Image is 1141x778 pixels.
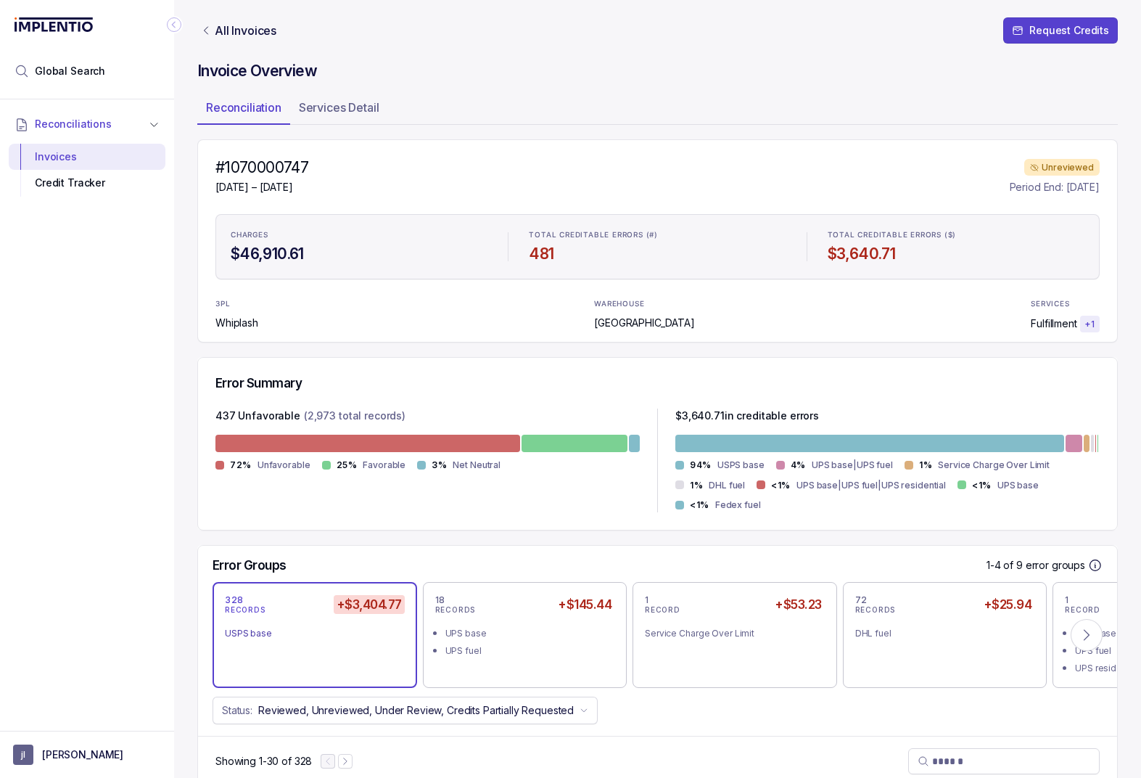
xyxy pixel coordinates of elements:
span: Global Search [35,64,105,78]
p: + 1 [1084,319,1095,330]
div: Unreviewed [1024,159,1100,176]
a: Link All Invoices [197,23,279,38]
p: Favorable [363,458,405,472]
p: UPS base|UPS fuel [812,458,893,472]
div: Invoices [20,144,154,170]
p: UPS base|UPS fuel|UPS residential [796,478,946,493]
p: 72% [230,459,252,471]
p: All Invoices [215,23,276,38]
p: RECORDS [435,606,476,615]
p: DHL fuel [709,478,745,493]
li: Statistic TOTAL CREDITABLE ERRORS (#) [520,221,794,273]
p: 1 [1065,594,1069,606]
p: 18 [435,594,445,606]
li: Tab Reconciliation [197,96,290,125]
p: $ 3,640.71 in creditable errors [675,409,819,426]
p: Showing 1-30 of 328 [215,754,312,769]
p: RECORDS [855,606,896,615]
p: Unfavorable [258,458,310,472]
button: Request Credits [1003,17,1118,44]
h4: Invoice Overview [197,61,1118,81]
p: [PERSON_NAME] [42,748,123,762]
p: Fedex fuel [715,498,761,512]
button: Status:Reviewed, Unreviewed, Under Review, Credits Partially Requested [213,697,598,724]
p: Period End: [DATE] [1010,180,1100,194]
div: Reconciliations [9,141,165,200]
h5: Error Groups [213,557,287,573]
p: Whiplash [215,316,258,330]
p: [GEOGRAPHIC_DATA] [594,316,695,330]
p: 25% [337,459,358,471]
span: User initials [13,745,33,765]
h5: Error Summary [215,375,302,391]
p: SERVICES [1031,300,1069,308]
p: error groups [1026,558,1085,573]
p: Reconciliation [206,99,281,116]
h5: +$25.94 [981,595,1034,614]
p: RECORD [645,606,680,615]
h4: $46,910.61 [231,244,487,264]
p: 1 [645,594,649,606]
p: 328 [225,594,244,606]
p: CHARGES [231,231,268,239]
span: Reconciliations [35,117,112,131]
p: 4% [791,459,806,471]
div: Credit Tracker [20,170,154,196]
p: Services Detail [299,99,379,116]
p: Net Neutral [453,458,501,472]
p: <1% [771,480,791,491]
p: RECORDS [225,606,265,615]
h5: +$145.44 [555,595,614,614]
ul: Tab Group [197,96,1118,125]
p: 3% [432,459,447,471]
button: Reconciliations [9,108,165,140]
h5: +$3,404.77 [334,595,405,614]
div: UPS fuel [445,644,614,658]
p: 437 Unfavorable [215,409,300,426]
p: RECORD [1065,606,1100,615]
div: Remaining page entries [215,754,312,769]
li: Statistic CHARGES [222,221,496,273]
h4: $3,640.71 [828,244,1084,264]
div: USPS base [225,626,393,641]
div: Service Charge Over Limit [645,626,813,641]
p: <1% [972,480,992,491]
button: User initials[PERSON_NAME] [13,745,161,765]
h4: #1070000747 [215,157,308,178]
li: Statistic TOTAL CREDITABLE ERRORS ($) [819,221,1093,273]
p: Request Credits [1029,23,1109,38]
div: UPS base [445,626,614,641]
p: (2,973 total records) [304,409,405,426]
p: Service Charge Over Limit [938,458,1050,472]
p: TOTAL CREDITABLE ERRORS (#) [529,231,658,239]
p: 1-4 of 9 [986,558,1026,573]
p: 1% [919,459,932,471]
h4: 481 [529,244,786,264]
button: Next Page [338,754,353,769]
p: UPS base [997,478,1039,493]
p: <1% [690,499,709,511]
p: Reviewed, Unreviewed, Under Review, Credits Partially Requested [258,703,574,718]
p: Fulfillment [1031,316,1076,331]
p: 72 [855,594,868,606]
p: 3PL [215,300,253,308]
p: 1% [690,480,703,491]
p: WAREHOUSE [594,300,644,308]
p: USPS base [717,458,765,472]
h5: +$53.23 [772,595,824,614]
div: Collapse Icon [165,16,183,33]
p: TOTAL CREDITABLE ERRORS ($) [828,231,957,239]
li: Tab Services Detail [290,96,388,125]
ul: Statistic Highlights [215,214,1100,279]
p: 94% [690,459,712,471]
div: DHL fuel [855,626,1023,641]
p: [DATE] – [DATE] [215,180,308,194]
p: Status: [222,703,252,718]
